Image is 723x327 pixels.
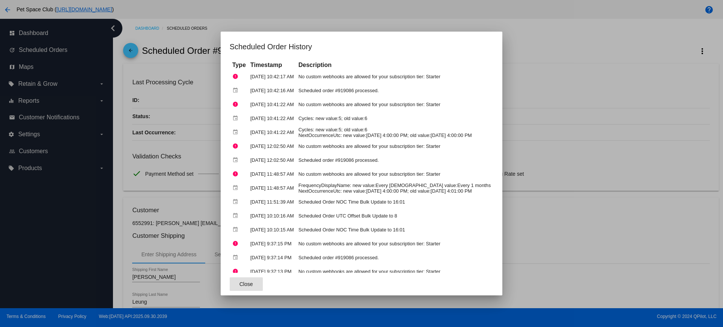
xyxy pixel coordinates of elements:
td: No custom webhooks are allowed for your subscription tier: Starter [296,265,493,278]
mat-icon: event [232,154,241,166]
td: [DATE] 12:02:50 AM [249,140,296,153]
td: FrequencyDisplayName: new value:Every [DEMOGRAPHIC_DATA] value:Every 1 months NextOccurrenceUtc: ... [296,181,493,195]
td: [DATE] 11:48:57 AM [249,181,296,195]
mat-icon: event [232,196,241,208]
mat-icon: event [232,252,241,263]
mat-icon: event [232,113,241,124]
mat-icon: error [232,266,241,277]
td: Scheduled Order UTC Offset Bulk Update to 8 [296,209,493,222]
td: Scheduled Order NOC Time Bulk Update to 16:01 [296,195,493,208]
th: Timestamp [249,61,296,69]
td: Scheduled order #919086 processed. [296,84,493,97]
td: [DATE] 9:37:15 PM [249,237,296,250]
td: No custom webhooks are allowed for your subscription tier: Starter [296,70,493,83]
h1: Scheduled Order History [230,41,494,53]
td: No custom webhooks are allowed for your subscription tier: Starter [296,167,493,181]
mat-icon: error [232,168,241,180]
td: No custom webhooks are allowed for your subscription tier: Starter [296,98,493,111]
td: [DATE] 10:41:22 AM [249,126,296,139]
th: Type [230,61,248,69]
td: Cycles: new value:5; old value:6 [296,112,493,125]
mat-icon: event [232,210,241,222]
mat-icon: error [232,140,241,152]
th: Description [296,61,493,69]
mat-icon: error [232,238,241,249]
td: [DATE] 10:42:16 AM [249,84,296,97]
td: [DATE] 9:37:14 PM [249,251,296,264]
mat-icon: event [232,224,241,236]
td: Scheduled order #919086 processed. [296,154,493,167]
td: [DATE] 10:42:17 AM [249,70,296,83]
td: No custom webhooks are allowed for your subscription tier: Starter [296,237,493,250]
td: Cycles: new value:5; old value:6 NextOccurrenceUtc: new value:[DATE] 4:00:00 PM; old value:[DATE]... [296,126,493,139]
mat-icon: error [232,99,241,110]
td: Scheduled order #919086 processed. [296,251,493,264]
td: [DATE] 9:37:13 PM [249,265,296,278]
mat-icon: event [232,85,241,96]
td: No custom webhooks are allowed for your subscription tier: Starter [296,140,493,153]
td: Scheduled Order NOC Time Bulk Update to 16:01 [296,223,493,236]
td: [DATE] 11:48:57 AM [249,167,296,181]
span: Close [239,281,253,287]
button: Close dialog [230,277,263,291]
td: [DATE] 10:10:16 AM [249,209,296,222]
mat-icon: event [232,182,241,194]
td: [DATE] 12:02:50 AM [249,154,296,167]
td: [DATE] 10:10:15 AM [249,223,296,236]
mat-icon: event [232,126,241,138]
td: [DATE] 11:51:39 AM [249,195,296,208]
td: [DATE] 10:41:22 AM [249,98,296,111]
mat-icon: error [232,71,241,82]
td: [DATE] 10:41:22 AM [249,112,296,125]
